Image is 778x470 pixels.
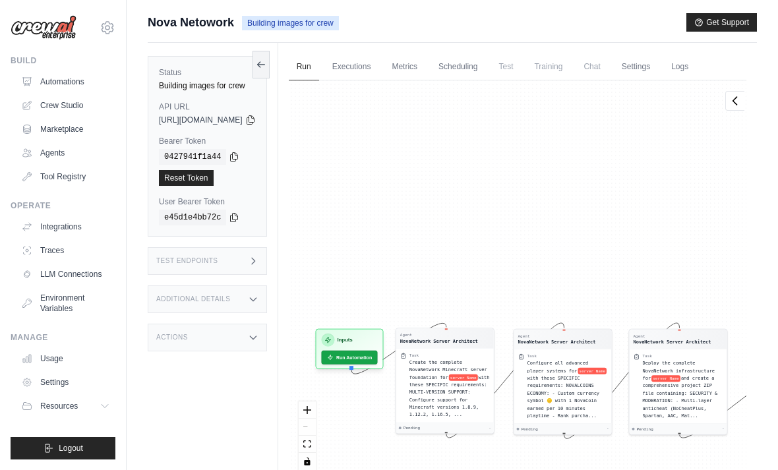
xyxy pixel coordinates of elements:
[159,80,256,91] div: Building images for crew
[59,443,83,454] span: Logout
[16,240,115,261] a: Traces
[315,329,383,369] div: InputsRun Automation
[607,426,609,432] div: -
[299,401,316,419] button: zoom in
[518,334,595,339] div: Agent
[159,67,256,78] label: Status
[400,338,477,344] div: NovaNetwork Server Architect
[663,53,696,81] a: Logs
[446,323,564,438] g: Edge from b0fc7592a2d77b7b9ca2f98b69ca3415 to fb22c4b52f15e12dd72bffce89dd65fe
[513,329,612,435] div: AgentNovaNetwork Server ArchitectTaskConfigure all advanced player systems forserver Namewith the...
[351,323,446,374] g: Edge from inputsNode to b0fc7592a2d77b7b9ca2f98b69ca3415
[527,359,607,419] div: Configure all advanced player systems for {server Name} with these SPECIFIC requirements: NOVALCO...
[403,425,419,430] span: Pending
[642,361,715,381] span: Deploy the complete NovaNetwork infrastructure for
[633,334,711,339] div: Agent
[11,332,115,343] div: Manage
[242,16,339,30] span: Building images for crew
[16,372,115,393] a: Settings
[628,329,727,435] div: AgentNovaNetwork Server ArchitectTaskDeploy the complete NovaNetwork infrastructure forserver Nam...
[159,170,214,186] a: Reset Token
[384,53,425,81] a: Metrics
[448,374,477,381] span: server Name
[409,359,489,419] div: Create the complete NovaNetwork Minecraft server foundation for {server Name} with these SPECIFIC...
[156,334,188,341] h3: Actions
[159,102,256,112] label: API URL
[16,166,115,187] a: Tool Registry
[40,401,78,411] span: Resources
[527,353,536,359] div: Task
[337,336,352,344] h3: Inputs
[16,71,115,92] a: Automations
[409,359,487,380] span: Create the complete NovaNetwork Minecraft server foundation for
[16,142,115,163] a: Agents
[527,375,599,418] span: with these SPECIFIC requirements: NOVALCOINS ECONOMY: - Custom currency symbol 🪙 with 1 NovaCoin ...
[16,264,115,285] a: LLM Connections
[578,368,607,374] span: server Name
[642,359,723,419] div: Deploy the complete NovaNetwork infrastructure for {server Name} and create a comprehensive proje...
[16,216,115,237] a: Integrations
[289,53,319,81] a: Run
[491,53,521,80] span: Test
[148,13,234,32] span: Nova Netowork
[159,115,243,125] span: [URL][DOMAIN_NAME]
[521,426,537,432] span: Pending
[642,375,717,418] span: and create a comprehensive project ZIP file containing: SECURITY & MODERATION: - Multi-layer anti...
[431,53,485,81] a: Scheduling
[686,13,757,32] button: Get Support
[159,210,226,225] code: e45d1e4bb72c
[576,53,608,80] span: Chat is not available until the deployment is complete
[409,353,418,358] div: Task
[712,407,778,470] div: Widget chat
[159,149,226,165] code: 0427941f1a44
[564,323,679,438] g: Edge from fb22c4b52f15e12dd72bffce89dd65fe to 432928b7e429816512aa7966d544b530
[16,95,115,116] a: Crew Studio
[614,53,658,81] a: Settings
[156,257,218,265] h3: Test Endpoints
[16,119,115,140] a: Marketplace
[321,351,377,365] button: Run Automation
[16,348,115,369] a: Usage
[11,55,115,66] div: Build
[299,436,316,453] button: fit view
[11,437,115,459] button: Logout
[651,375,680,382] span: server Name
[299,401,316,470] div: React Flow controls
[16,287,115,319] a: Environment Variables
[400,332,477,338] div: Agent
[489,425,491,430] div: -
[16,396,115,417] button: Resources
[636,426,653,432] span: Pending
[518,339,595,345] div: NovaNetwork Server Architect
[409,374,489,417] span: with these SPECIFIC requirements: MULTI-VERSION SUPPORT: Configure support for Minecraft versions...
[395,328,494,434] div: AgentNovaNetwork Server ArchitectTaskCreate the complete NovaNetwork Minecraft server foundation ...
[159,136,256,146] label: Bearer Token
[11,200,115,211] div: Operate
[633,339,711,345] div: NovaNetwork Server Architect
[159,196,256,207] label: User Bearer Token
[712,407,778,470] iframe: Chat Widget
[527,361,588,373] span: Configure all advanced player systems for
[324,53,379,81] a: Executions
[156,295,230,303] h3: Additional Details
[526,53,570,80] span: Training is not available until the deployment is complete
[11,15,76,40] img: Logo
[299,453,316,470] button: toggle interactivity
[642,353,651,359] div: Task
